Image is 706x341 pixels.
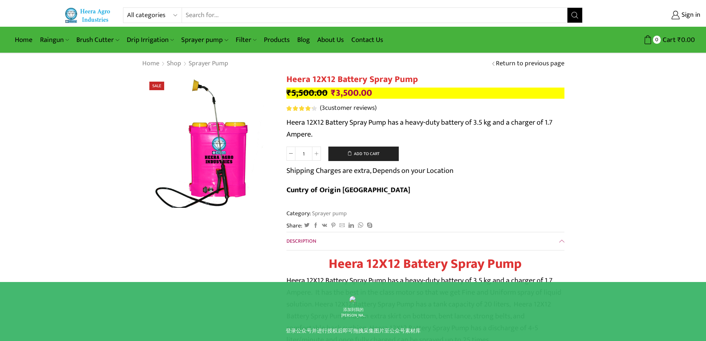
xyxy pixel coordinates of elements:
[286,165,454,177] p: Shipping Charges are extra, Depends on your Location
[178,31,232,49] a: Sprayer pump
[677,34,681,46] span: ₹
[286,209,347,218] span: Category:
[286,74,564,85] h1: Heera 12X12 Battery Spray Pump
[36,31,73,49] a: Raingun
[166,59,182,69] a: Shop
[594,9,700,22] a: Sign in
[286,232,564,250] a: Description
[286,85,328,101] bdi: 5,500.00
[188,59,229,69] a: Sprayer pump
[331,85,336,101] span: ₹
[286,106,316,111] div: Rated 4.33 out of 5
[286,117,564,140] p: Heera 12X12 Battery Spray Pump has a heavy-duty battery of 3.5 kg and a charger of 1.7 Ampere.
[286,222,302,230] span: Share:
[320,104,377,113] a: (3customer reviews)
[286,237,316,245] span: Description
[294,31,314,49] a: Blog
[142,59,229,69] nav: Breadcrumb
[286,106,312,111] span: Rated out of 5 based on customer ratings
[182,8,568,23] input: Search for...
[73,31,123,49] a: Brush Cutter
[677,34,695,46] bdi: 0.00
[232,31,260,49] a: Filter
[328,147,399,161] button: Add to cart
[260,31,294,49] a: Products
[661,35,676,45] span: Cart
[314,31,348,49] a: About Us
[11,31,36,49] a: Home
[496,59,564,69] a: Return to previous page
[286,184,410,196] b: Cuntry of Origin [GEOGRAPHIC_DATA]
[286,106,318,111] span: 3
[567,8,582,23] button: Search button
[311,209,347,218] a: Sprayer pump
[142,59,160,69] a: Home
[348,31,387,49] a: Contact Us
[329,253,522,275] strong: Heera 12X12 Battery Spray Pump
[286,85,291,101] span: ₹
[331,85,372,101] bdi: 3,500.00
[142,74,275,208] img: Heera 12X8 Batry Spear Pum Pink
[149,82,164,90] span: Sale
[295,147,312,161] input: Product quantity
[590,33,695,47] a: 0 Cart ₹0.00
[680,10,700,20] span: Sign in
[653,36,661,43] span: 0
[123,31,178,49] a: Drip Irrigation
[322,102,325,114] span: 3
